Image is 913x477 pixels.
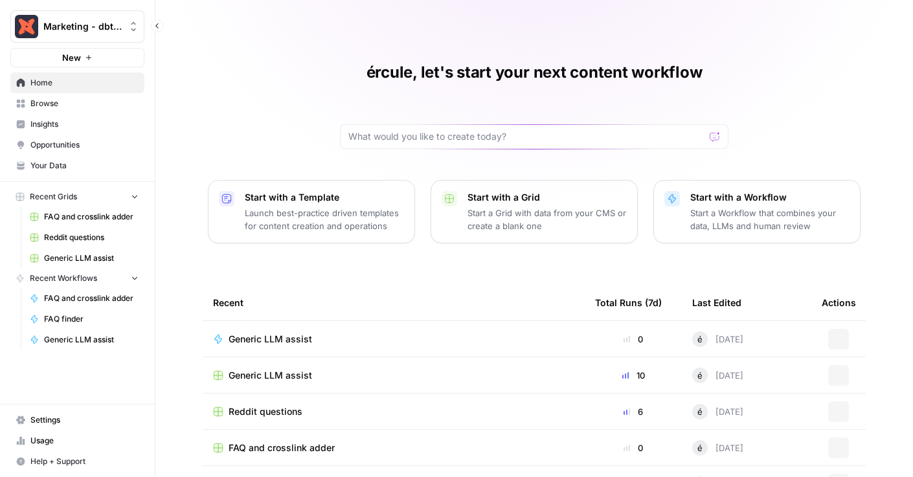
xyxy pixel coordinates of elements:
[10,430,144,451] a: Usage
[692,440,743,456] div: [DATE]
[30,98,139,109] span: Browse
[213,333,574,346] a: Generic LLM assist
[30,118,139,130] span: Insights
[208,180,415,243] button: Start with a TemplateLaunch best-practice driven templates for content creation and operations
[44,211,139,223] span: FAQ and crosslink adder
[595,441,671,454] div: 0
[10,10,144,43] button: Workspace: Marketing - dbt Labs
[690,206,850,232] p: Start a Workflow that combines your data, LLMs and human review
[44,334,139,346] span: Generic LLM assist
[10,135,144,155] a: Opportunities
[15,15,38,38] img: Marketing - dbt Labs Logo
[245,206,404,232] p: Launch best-practice driven templates for content creation and operations
[24,227,144,248] a: Reddit questions
[213,405,574,418] a: Reddit questions
[229,369,312,382] span: Generic LLM assist
[24,206,144,227] a: FAQ and crosslink adder
[44,313,139,325] span: FAQ finder
[822,285,856,320] div: Actions
[348,130,704,143] input: What would you like to create today?
[213,285,574,320] div: Recent
[10,451,144,472] button: Help + Support
[30,272,97,284] span: Recent Workflows
[595,285,662,320] div: Total Runs (7d)
[692,285,741,320] div: Last Edited
[10,72,144,93] a: Home
[245,191,404,204] p: Start with a Template
[653,180,861,243] button: Start with a WorkflowStart a Workflow that combines your data, LLMs and human review
[30,139,139,151] span: Opportunities
[595,369,671,382] div: 10
[213,441,574,454] a: FAQ and crosslink adder
[24,329,144,350] a: Generic LLM assist
[24,248,144,269] a: Generic LLM assist
[692,368,743,383] div: [DATE]
[30,77,139,89] span: Home
[213,369,574,382] a: Generic LLM assist
[24,288,144,309] a: FAQ and crosslink adder
[44,252,139,264] span: Generic LLM assist
[697,369,703,382] span: é
[229,441,335,454] span: FAQ and crosslink adder
[10,269,144,288] button: Recent Workflows
[44,293,139,304] span: FAQ and crosslink adder
[697,441,703,454] span: é
[595,405,671,418] div: 6
[44,232,139,243] span: Reddit questions
[431,180,638,243] button: Start with a GridStart a Grid with data from your CMS or create a blank one
[10,410,144,430] a: Settings
[690,191,850,204] p: Start with a Workflow
[468,191,627,204] p: Start with a Grid
[692,404,743,419] div: [DATE]
[10,187,144,206] button: Recent Grids
[468,206,627,232] p: Start a Grid with data from your CMS or create a blank one
[229,333,312,346] span: Generic LLM assist
[24,309,144,329] a: FAQ finder
[30,191,77,203] span: Recent Grids
[697,333,703,346] span: é
[43,20,122,33] span: Marketing - dbt Labs
[30,456,139,467] span: Help + Support
[697,405,703,418] span: é
[62,51,81,64] span: New
[692,331,743,347] div: [DATE]
[10,48,144,67] button: New
[30,414,139,426] span: Settings
[30,435,139,447] span: Usage
[595,333,671,346] div: 0
[366,62,703,83] h1: ércule, let's start your next content workflow
[10,114,144,135] a: Insights
[30,160,139,172] span: Your Data
[229,405,302,418] span: Reddit questions
[10,155,144,176] a: Your Data
[10,93,144,114] a: Browse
